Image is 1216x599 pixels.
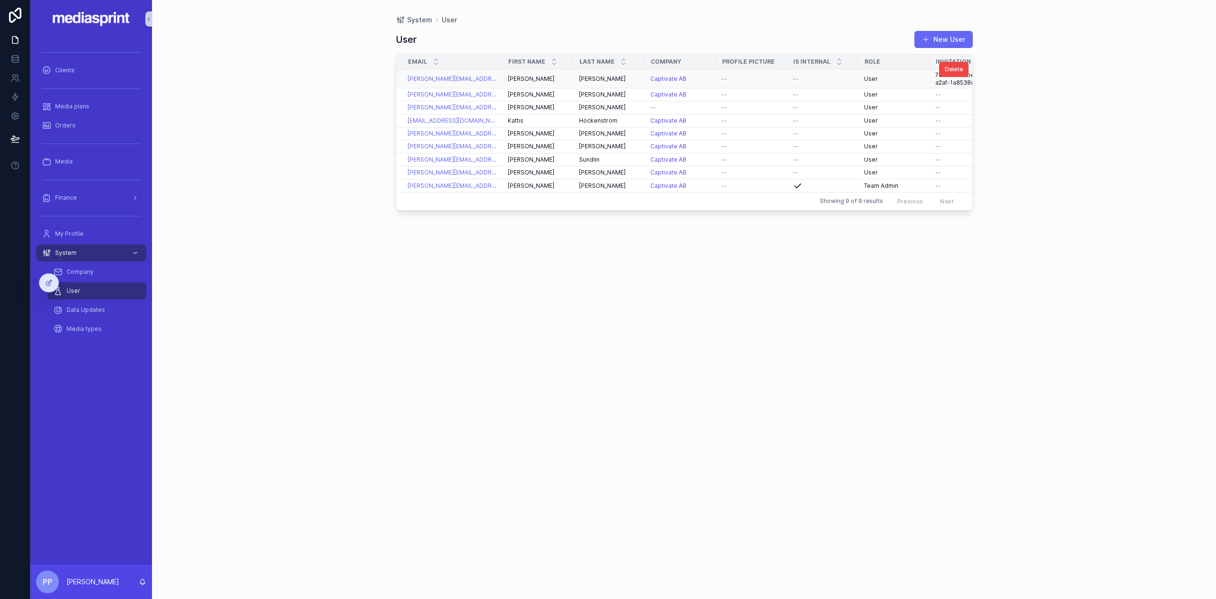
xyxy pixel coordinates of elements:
span: User [864,143,878,150]
a: -- [793,156,853,164]
a: Captivate AB [650,143,686,150]
span: User [442,15,457,25]
a: [EMAIL_ADDRESS][DOMAIN_NAME] [408,117,496,125]
span: Company [651,58,681,66]
span: Delete [945,66,963,73]
span: [PERSON_NAME] [508,104,554,111]
span: Kattis [508,117,523,125]
span: First name [508,58,545,66]
a: Media plans [36,98,146,115]
a: -- [793,75,853,83]
a: [PERSON_NAME][EMAIL_ADDRESS][DOMAIN_NAME] [408,130,496,137]
span: Media [55,158,73,165]
span: User [864,156,878,164]
span: [PERSON_NAME] [508,75,554,83]
a: System [396,15,432,25]
a: -- [793,130,853,137]
span: Company [66,268,94,276]
img: App logo [52,11,131,27]
span: Showing 9 of 9 results [820,197,883,205]
a: [PERSON_NAME] [579,169,639,176]
span: -- [722,117,727,125]
a: Captivate AB [650,75,686,83]
span: -- [935,104,941,111]
span: System [55,249,76,257]
span: -- [722,104,727,111]
a: User [864,117,924,125]
a: [PERSON_NAME][EMAIL_ADDRESS][DOMAIN_NAME] [408,91,496,98]
span: -- [722,75,727,83]
a: [PERSON_NAME] [508,130,568,137]
a: Orders [36,117,146,134]
a: [PERSON_NAME][EMAIL_ADDRESS][DOMAIN_NAME] [408,104,496,111]
a: Captivate AB [650,117,710,125]
a: [PERSON_NAME][EMAIL_ADDRESS][DOMAIN_NAME] [408,182,496,190]
span: [PERSON_NAME] [508,143,554,150]
a: [PERSON_NAME] [508,91,568,98]
a: Captivate AB [650,91,686,98]
span: -- [793,104,798,111]
span: Finance [55,194,77,202]
span: [PERSON_NAME] [579,104,626,111]
span: Captivate AB [650,156,686,164]
a: Captivate AB [650,75,710,83]
p: [PERSON_NAME] [66,577,119,587]
span: [PERSON_NAME] [579,75,626,83]
span: [PERSON_NAME] [579,182,626,190]
iframe: Spotlight [1,46,18,63]
a: [PERSON_NAME] [508,104,568,111]
a: -- [722,182,781,190]
span: Sundlin [579,156,599,164]
span: Clients [55,67,75,74]
a: Captivate AB [650,169,686,176]
a: Media [36,153,146,170]
a: [PERSON_NAME] [508,143,568,150]
a: [PERSON_NAME] [579,182,639,190]
a: -- [793,169,853,176]
span: -- [935,143,941,150]
button: New User [914,31,973,48]
a: Team Admin [864,182,924,190]
span: -- [722,182,727,190]
a: -- [722,104,781,111]
span: Höckenström [579,117,617,125]
a: -- [793,104,853,111]
span: [PERSON_NAME] [579,169,626,176]
a: -- [935,169,1013,176]
a: User [864,75,924,83]
span: Team Admin [864,182,898,190]
span: -- [722,156,727,164]
a: -- [935,130,1013,137]
span: -- [935,130,941,137]
span: -- [650,104,656,111]
a: [PERSON_NAME] [508,156,568,164]
a: Höckenström [579,117,639,125]
span: -- [935,169,941,176]
a: -- [935,143,1013,150]
button: Delete [939,62,969,77]
span: -- [935,182,941,190]
span: Invitation token [936,58,994,66]
span: 700b18a4-be58-4464-a2af-1a8538da4476 [935,71,1013,87]
a: Captivate AB [650,130,710,137]
a: -- [793,91,853,98]
a: -- [722,117,781,125]
a: -- [722,91,781,98]
a: [PERSON_NAME][EMAIL_ADDRESS][DOMAIN_NAME] [408,75,496,83]
span: User [864,169,878,176]
a: -- [935,117,1013,125]
span: User [66,287,80,295]
a: User [864,130,924,137]
span: Data Updates [66,306,105,314]
a: [PERSON_NAME][EMAIL_ADDRESS][DOMAIN_NAME] [408,156,496,164]
a: Sundlin [579,156,639,164]
span: [PERSON_NAME] [579,91,626,98]
span: System [407,15,432,25]
a: Data Updates [47,301,146,319]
